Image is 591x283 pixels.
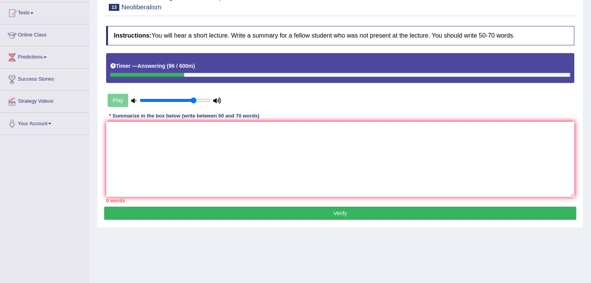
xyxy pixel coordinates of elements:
a: Success Stories [0,69,89,88]
h5: Timer — [110,63,195,69]
button: Verify [104,207,576,220]
span: 13 [109,4,119,11]
a: Online Class [0,24,89,44]
div: 0 words [106,197,574,204]
div: * Summarize in the box below (write between 50 and 70 words) [106,112,262,119]
b: ) [193,63,195,69]
a: Predictions [0,47,89,66]
b: Instructions: [114,32,152,39]
b: Answering [138,63,166,69]
a: Strategy Videos [0,91,89,110]
a: Your Account [0,113,89,132]
h4: You will hear a short lecture. Write a summary for a fellow student who was not present at the le... [106,26,574,45]
b: ( [167,63,169,69]
small: Neoliberalism [121,3,161,11]
a: Tests [0,2,89,22]
b: 96 / 600m [169,63,193,69]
